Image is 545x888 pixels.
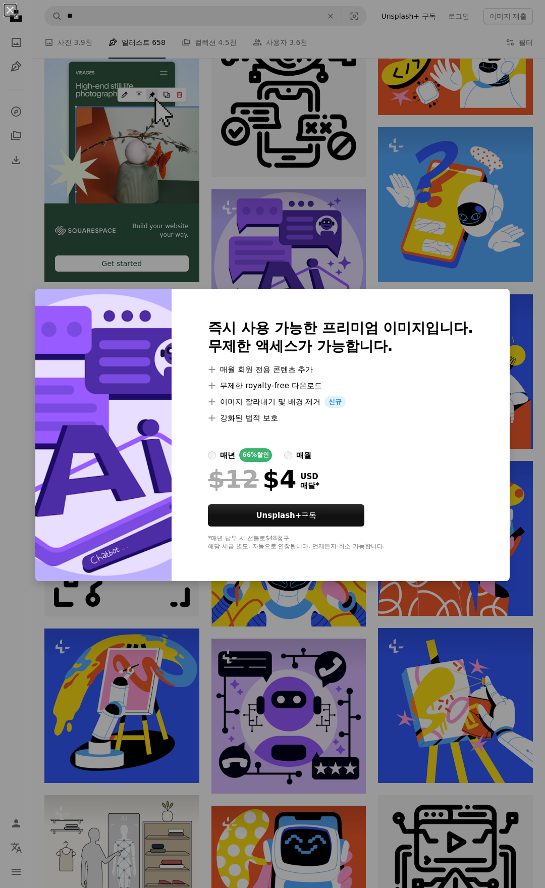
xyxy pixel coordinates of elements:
img: premium_vector-1726316958331-fb261e6dc9cd [35,289,172,581]
li: 이미지 잘라내기 및 배경 제거 [208,396,473,408]
li: 매월 회원 전용 콘텐츠 추가 [208,363,473,376]
div: $4 [208,466,296,492]
div: 66% 할인 [239,448,272,462]
h2: 즉시 사용 가능한 프리미엄 이미지입니다. 무제한 액세스가 가능합니다. [208,319,473,355]
span: USD [300,472,319,481]
div: 매월 [296,449,311,461]
li: 무제한 royalty-free 다운로드 [208,380,473,392]
li: 강화된 법적 보호 [208,412,473,424]
input: 매년66%할인 [208,451,216,459]
span: $12 [208,466,258,492]
strong: Unsplash+ [256,511,301,520]
input: 매월 [284,451,292,459]
span: 신규 [324,396,346,408]
button: Unsplash+구독 [208,504,364,527]
div: *매년 납부 시 선불로 $48 청구 해당 세금 별도. 자동으로 연장됩니다. 언제든지 취소 가능합니다. [208,535,473,551]
div: 매년 [220,449,235,461]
